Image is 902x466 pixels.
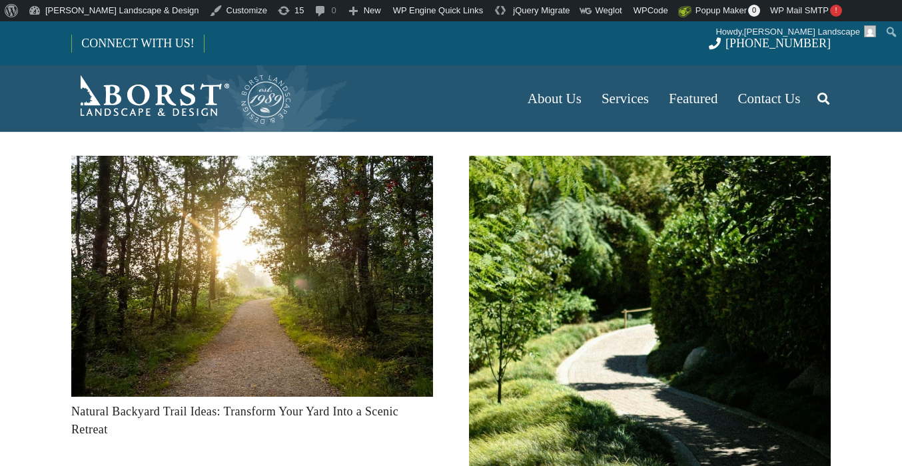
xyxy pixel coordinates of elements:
span: ! [830,5,842,17]
span: Services [602,91,649,107]
a: Featured [659,65,727,132]
a: Services [592,65,659,132]
a: Howdy, [711,21,881,43]
span: Contact Us [738,91,801,107]
a: Natural Backyard Trail Ideas: Transform Your Yard Into a Scenic Retreat [71,159,433,172]
a: [PHONE_NUMBER] [709,37,831,50]
span: Featured [669,91,717,107]
span: About Us [528,91,582,107]
a: About Us [518,65,592,132]
img: Embracing natural backyard trail ideas is a simple yet powerful way to enhance your landscape’s b... [71,156,433,397]
span: 0 [748,5,760,17]
a: CONNECT WITH US! [72,27,203,59]
span: [PHONE_NUMBER] [725,37,831,50]
a: Borst-Logo [71,72,292,125]
a: Backyard Trail Maintenance: Keep Your Home Pathways Beautiful and Safe [469,159,831,172]
a: Search [810,82,837,115]
span: [PERSON_NAME] Landscape [744,27,860,37]
a: Contact Us [728,65,811,132]
a: Natural Backyard Trail Ideas: Transform Your Yard Into a Scenic Retreat [71,405,398,436]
